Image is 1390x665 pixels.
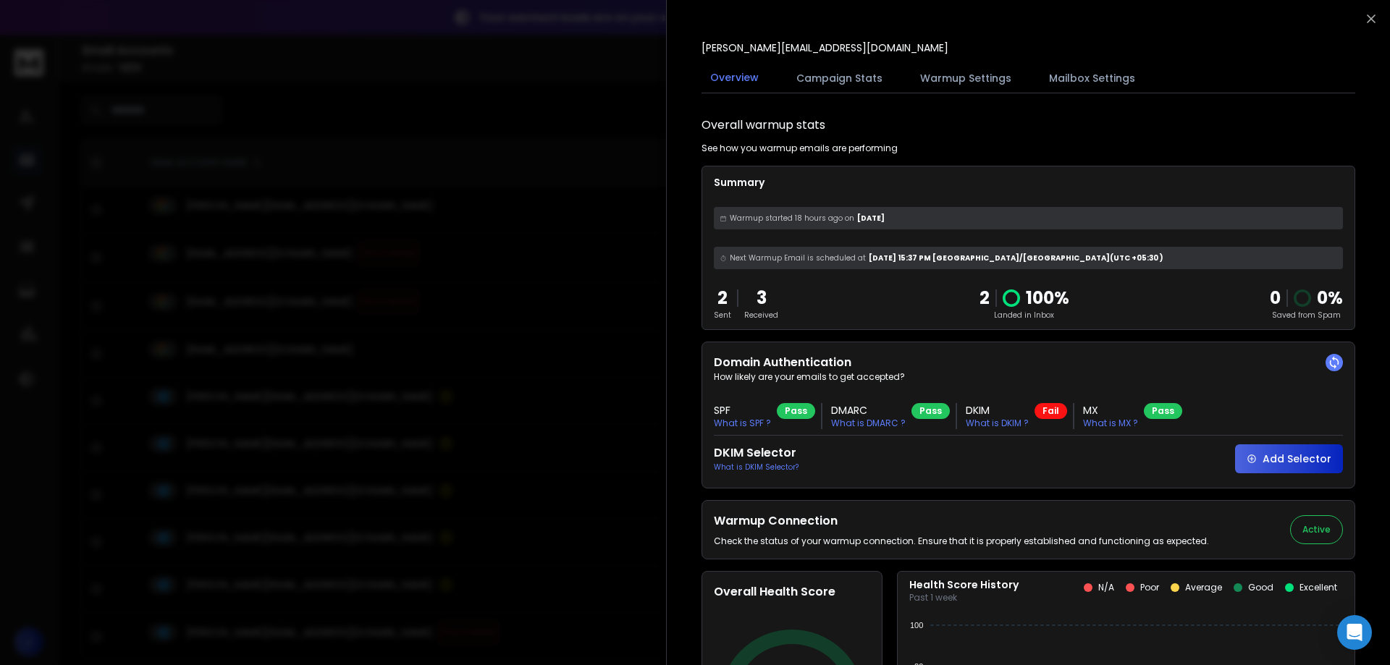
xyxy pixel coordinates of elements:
[744,287,778,310] p: 3
[714,371,1343,383] p: How likely are your emails to get accepted?
[911,62,1020,94] button: Warmup Settings
[714,583,870,601] h2: Overall Health Score
[714,535,1209,547] p: Check the status of your warmup connection. Ensure that it is properly established and functionin...
[909,592,1019,603] p: Past 1 week
[730,213,854,224] span: Warmup started 18 hours ago on
[1026,287,1069,310] p: 100 %
[831,403,906,418] h3: DMARC
[714,444,799,462] h2: DKIM Selector
[1140,582,1159,593] p: Poor
[966,418,1029,429] p: What is DKIM ?
[980,287,990,310] p: 2
[909,577,1019,592] p: Health Score History
[702,41,948,55] p: [PERSON_NAME][EMAIL_ADDRESS][DOMAIN_NAME]
[714,418,771,429] p: What is SPF ?
[1083,403,1138,418] h3: MX
[1290,515,1343,544] button: Active
[714,175,1343,190] p: Summary
[714,247,1343,269] div: [DATE] 15:37 PM [GEOGRAPHIC_DATA]/[GEOGRAPHIC_DATA] (UTC +05:30 )
[714,287,731,310] p: 2
[910,621,923,630] tspan: 100
[1144,403,1182,419] div: Pass
[1083,418,1138,429] p: What is MX ?
[1300,582,1337,593] p: Excellent
[1248,582,1273,593] p: Good
[788,62,891,94] button: Campaign Stats
[1040,62,1144,94] button: Mailbox Settings
[831,418,906,429] p: What is DMARC ?
[714,512,1209,530] h2: Warmup Connection
[714,462,799,473] p: What is DKIM Selector?
[702,62,767,95] button: Overview
[777,403,815,419] div: Pass
[714,310,731,321] p: Sent
[966,403,1029,418] h3: DKIM
[1337,615,1372,650] div: Open Intercom Messenger
[1317,287,1343,310] p: 0 %
[911,403,950,419] div: Pass
[730,253,866,263] span: Next Warmup Email is scheduled at
[1235,444,1343,473] button: Add Selector
[1270,310,1343,321] p: Saved from Spam
[744,310,778,321] p: Received
[1185,582,1222,593] p: Average
[714,354,1343,371] h2: Domain Authentication
[702,143,898,154] p: See how you warmup emails are performing
[980,310,1069,321] p: Landed in Inbox
[714,403,771,418] h3: SPF
[702,117,825,134] h1: Overall warmup stats
[1035,403,1067,419] div: Fail
[714,207,1343,229] div: [DATE]
[1270,286,1281,310] strong: 0
[1098,582,1114,593] p: N/A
